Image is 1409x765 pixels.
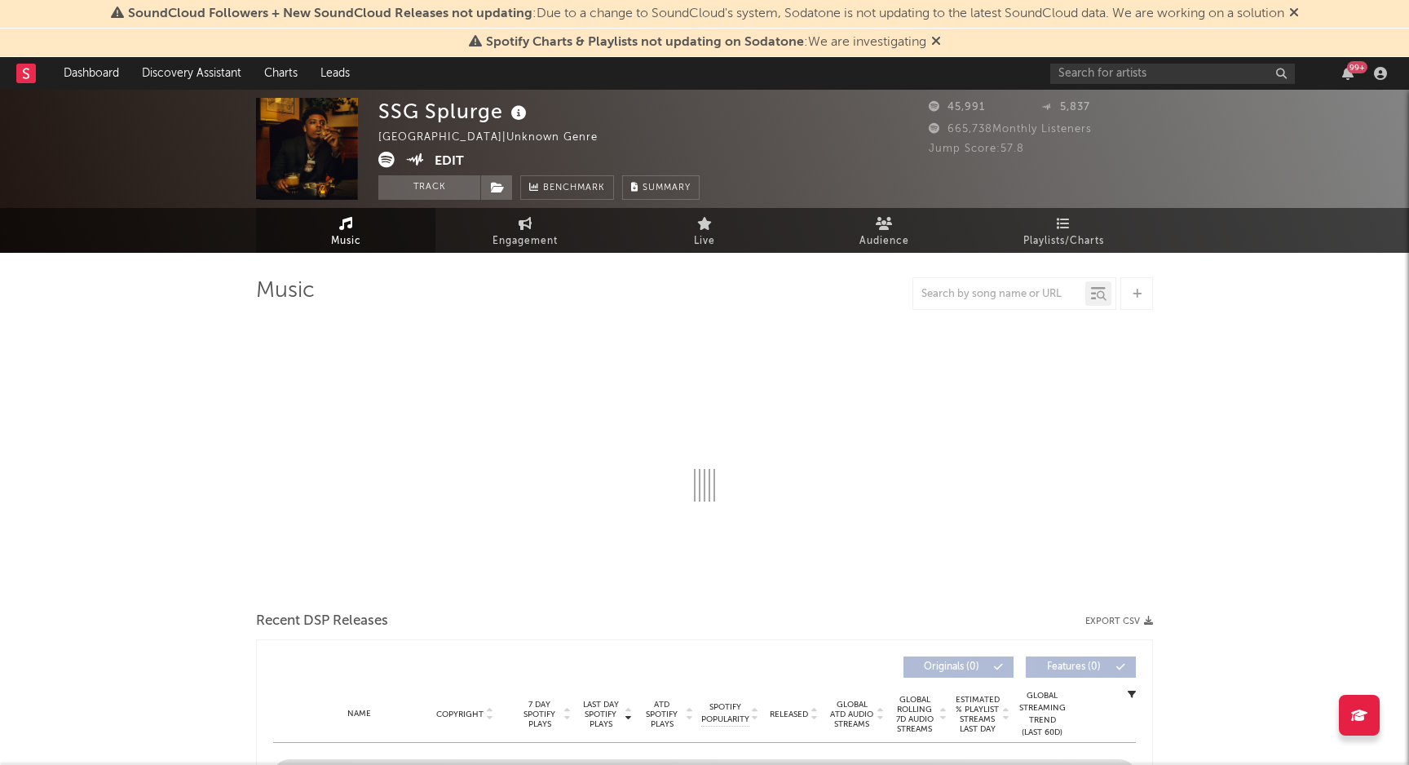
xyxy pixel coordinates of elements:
[643,184,691,192] span: Summary
[128,7,1284,20] span: : Due to a change to SoundCloud's system, Sodatone is not updating to the latest SoundCloud data....
[306,708,413,720] div: Name
[1347,61,1367,73] div: 99 +
[256,208,435,253] a: Music
[486,36,926,49] span: : We are investigating
[518,700,561,729] span: 7 Day Spotify Plays
[622,175,700,200] button: Summary
[913,288,1085,301] input: Search by song name or URL
[253,57,309,90] a: Charts
[309,57,361,90] a: Leads
[543,179,605,198] span: Benchmark
[579,700,622,729] span: Last Day Spotify Plays
[128,7,532,20] span: SoundCloud Followers + New SoundCloud Releases not updating
[1085,617,1153,626] button: Export CSV
[829,700,874,729] span: Global ATD Audio Streams
[378,128,616,148] div: [GEOGRAPHIC_DATA] | Unknown Genre
[701,701,749,726] span: Spotify Popularity
[130,57,253,90] a: Discovery Assistant
[435,152,464,172] button: Edit
[1050,64,1295,84] input: Search for artists
[929,124,1092,135] span: 665,738 Monthly Listeners
[378,98,531,125] div: SSG Splurge
[1041,102,1090,113] span: 5,837
[974,208,1153,253] a: Playlists/Charts
[929,144,1024,154] span: Jump Score: 57.8
[1036,662,1111,672] span: Features ( 0 )
[929,102,985,113] span: 45,991
[486,36,804,49] span: Spotify Charts & Playlists not updating on Sodatone
[903,657,1014,678] button: Originals(0)
[615,208,794,253] a: Live
[859,232,909,251] span: Audience
[1342,67,1354,80] button: 99+
[892,695,937,734] span: Global Rolling 7D Audio Streams
[256,612,388,631] span: Recent DSP Releases
[1026,657,1136,678] button: Features(0)
[640,700,683,729] span: ATD Spotify Plays
[435,208,615,253] a: Engagement
[694,232,715,251] span: Live
[931,36,941,49] span: Dismiss
[492,232,558,251] span: Engagement
[1018,690,1067,739] div: Global Streaming Trend (Last 60D)
[52,57,130,90] a: Dashboard
[436,710,484,719] span: Copyright
[914,662,989,672] span: Originals ( 0 )
[955,695,1000,734] span: Estimated % Playlist Streams Last Day
[1289,7,1299,20] span: Dismiss
[378,175,480,200] button: Track
[331,232,361,251] span: Music
[770,710,808,719] span: Released
[1023,232,1104,251] span: Playlists/Charts
[794,208,974,253] a: Audience
[520,175,614,200] a: Benchmark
